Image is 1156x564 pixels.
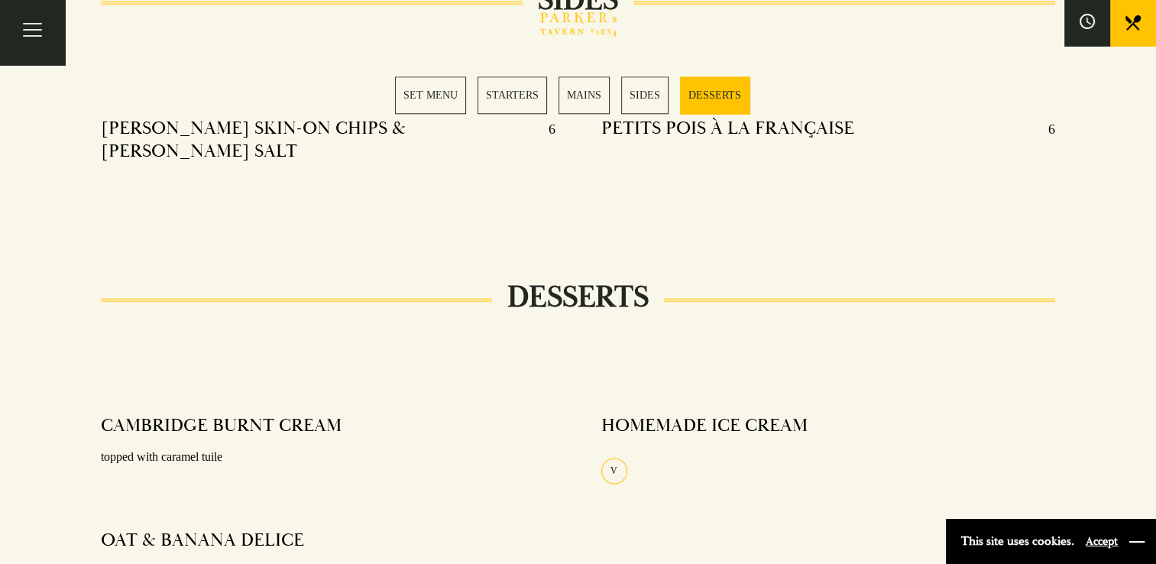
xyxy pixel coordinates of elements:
h4: HOMEMADE ICE CREAM [601,414,808,437]
h4: OAT & BANANA DELICE [101,529,304,552]
h4: CAMBRIDGE BURNT CREAM [101,414,342,437]
a: 4 / 5 [621,76,669,114]
h2: DESSERTS [492,279,664,316]
a: 5 / 5 [680,76,750,114]
p: topped with caramel tuile [101,446,555,468]
div: V [601,458,627,484]
button: Accept [1086,534,1118,549]
p: This site uses cookies. [961,530,1074,553]
a: 1 / 5 [395,76,466,114]
a: 3 / 5 [559,76,610,114]
a: 2 / 5 [478,76,547,114]
button: Close and accept [1129,534,1145,549]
